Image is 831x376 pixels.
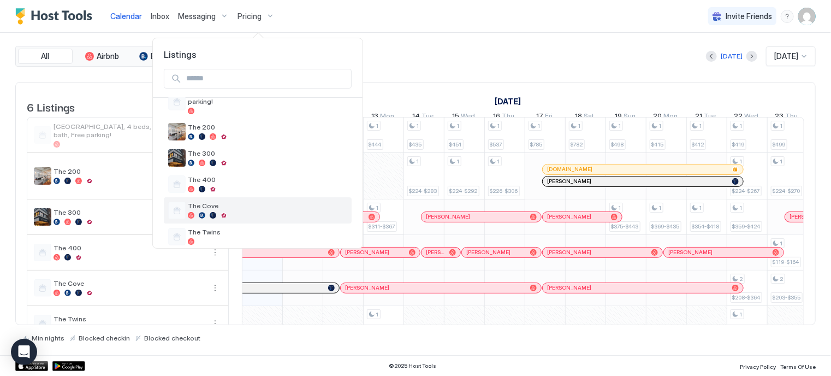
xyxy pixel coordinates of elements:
[168,123,186,140] div: listing image
[188,202,347,210] span: The Cove
[188,149,347,157] span: The 300
[188,175,347,184] span: The 400
[153,49,363,60] span: Listings
[182,69,351,88] input: Input Field
[188,228,347,236] span: The Twins
[168,149,186,167] div: listing image
[188,123,347,131] span: The 200
[11,339,37,365] div: Open Intercom Messenger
